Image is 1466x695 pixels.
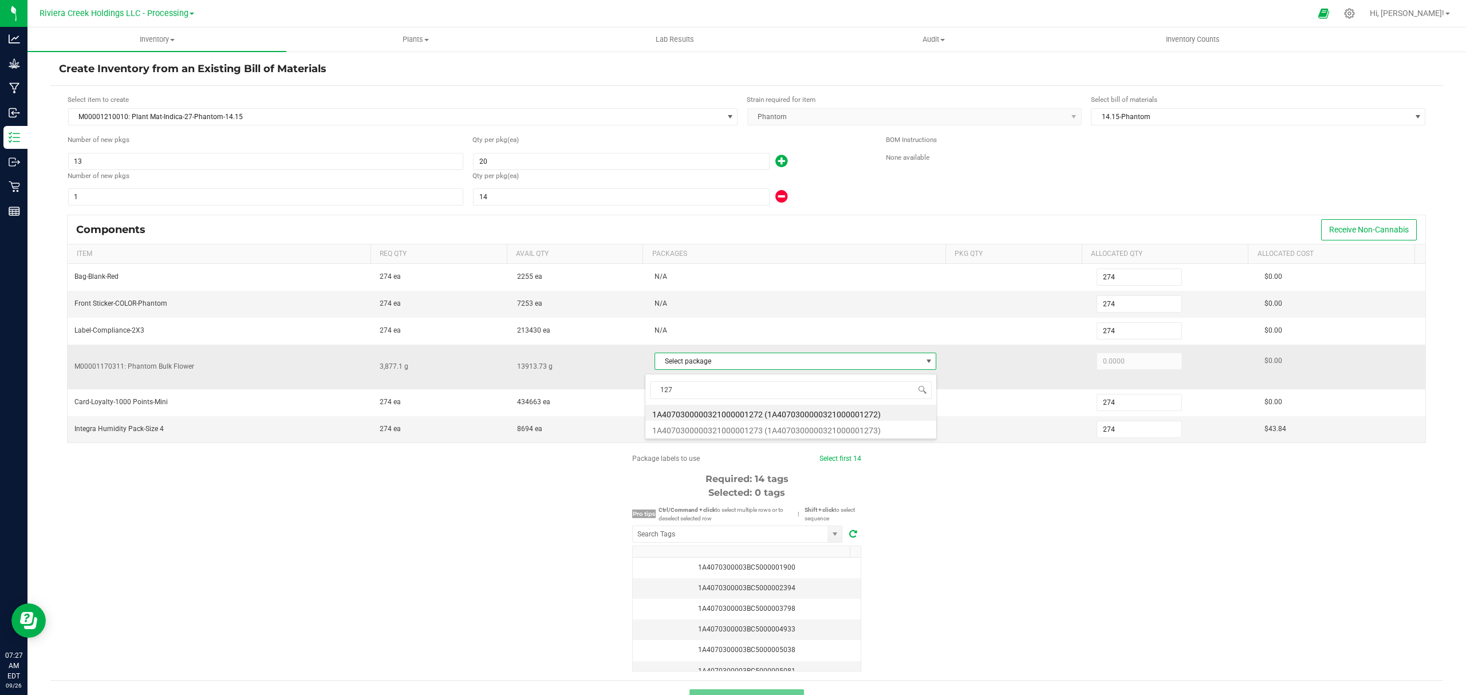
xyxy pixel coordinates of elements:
span: Select item to create [68,96,129,104]
span: Quantity per package (ea) [472,135,507,145]
p: 07:27 AM EDT [5,650,22,681]
span: Remove output [770,195,787,203]
span: Add new output [770,160,787,168]
span: 274 ea [380,326,401,334]
span: 3,877.1 g [380,362,408,370]
span: $0.00 [1264,299,1282,307]
span: | [792,510,805,518]
span: Bag-Blank-Red [74,273,119,281]
span: Integra Humidity Pack-Size 4 [74,425,164,433]
span: None available [886,153,929,161]
span: Riviera Creek Holdings LLC - Processing [40,9,188,18]
th: Allocated Cost [1248,244,1414,264]
th: Pkg Qty [945,244,1082,264]
span: N/A [655,299,667,307]
strong: Shift + click [805,507,834,513]
span: $0.00 [1264,398,1282,406]
span: Label-Compliance-2X3 [74,326,144,334]
span: $0.00 [1264,273,1282,281]
div: Manage settings [1342,8,1357,19]
span: Strain required for item [747,96,815,104]
span: 7253 ea [517,299,542,307]
span: 274 ea [380,425,401,433]
span: 14.15-Phantom [1091,109,1410,125]
span: Add another [655,373,946,384]
span: to select multiple rows or to deselect selected row [659,507,783,522]
inline-svg: Reports [9,206,20,217]
span: Number of new packages to create [68,135,129,145]
input: NO DATA FOUND [633,526,827,542]
span: 274 ea [380,398,401,406]
span: $43.84 [1264,425,1286,433]
span: Select package [655,353,922,369]
span: M00001170311: Phantom Bulk Flower [74,362,194,370]
strong: Ctrl/Command + click [659,507,715,513]
a: Inventory [27,27,286,52]
th: Packages [643,244,945,264]
span: Receive Non-Cannabis [1329,225,1409,234]
span: Hi, [PERSON_NAME]! [1370,9,1444,18]
div: 1A4070300003BC5000005038 [640,645,854,655]
inline-svg: Inbound [9,107,20,119]
span: 213430 ea [517,326,550,334]
a: Plants [286,27,545,52]
span: Pro tips [632,510,656,518]
span: Audit [805,34,1062,45]
span: $0.00 [1264,326,1282,334]
span: Inventory Counts [1150,34,1235,45]
span: Plants [287,34,545,45]
span: N/A [655,273,667,281]
th: Allocated Qty [1082,244,1248,264]
span: BOM Instructions [886,136,937,144]
a: Select first 14 [819,455,861,463]
inline-svg: Analytics [9,33,20,45]
inline-svg: Inventory [9,132,20,143]
div: Components [76,223,154,236]
div: Required: 14 tags [632,472,861,486]
span: Package labels to use [632,455,700,463]
div: 1A4070300003BC5000005081 [640,666,854,677]
span: 2255 ea [517,273,542,281]
iframe: Resource center [11,603,46,638]
span: N/A [655,326,667,334]
inline-svg: Outbound [9,156,20,168]
span: 434663 ea [517,398,550,406]
span: Front Sticker-COLOR-Phantom [74,299,167,307]
a: Audit [804,27,1063,52]
inline-svg: Manufacturing [9,82,20,94]
span: 274 ea [380,299,401,307]
span: (ea) [507,135,518,145]
span: Open Ecommerce Menu [1311,2,1337,25]
a: Lab Results [545,27,804,52]
span: Card-Loyalty-1000 Points-Mini [74,398,168,406]
inline-svg: Grow [9,58,20,69]
p: 09/26 [5,681,22,690]
div: Selected: 0 tags [632,486,861,500]
span: Inventory [27,34,286,45]
div: 1A4070300003BC5000002394 [640,583,854,594]
span: 8694 ea [517,425,542,433]
div: 1A4070300003BC5000004933 [640,624,854,635]
span: Lab Results [640,34,710,45]
span: 13913.73 g [517,362,553,370]
div: 1A4070300003BC5000003798 [640,603,854,614]
th: Req Qty [371,244,507,264]
th: Avail Qty [507,244,643,264]
span: $0.00 [1264,357,1282,365]
span: Number of new packages to create [68,171,129,181]
button: Receive Non-Cannabis [1321,219,1417,240]
span: M00001210010: Plant Mat-Indica-27-Phantom-14.15 [69,109,723,125]
a: Inventory Counts [1063,27,1322,52]
th: Item [68,244,370,264]
h4: Create Inventory from an Existing Bill of Materials [59,62,1435,77]
span: Select bill of materials [1091,96,1157,104]
div: 1A4070300003BC5000001900 [640,562,854,573]
span: Quantity per package (ea) [472,171,507,181]
span: to select sequence [805,507,855,522]
span: 274 ea [380,273,401,281]
span: (ea) [507,171,518,181]
inline-svg: Retail [9,181,20,192]
span: Refresh tags [845,527,861,541]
